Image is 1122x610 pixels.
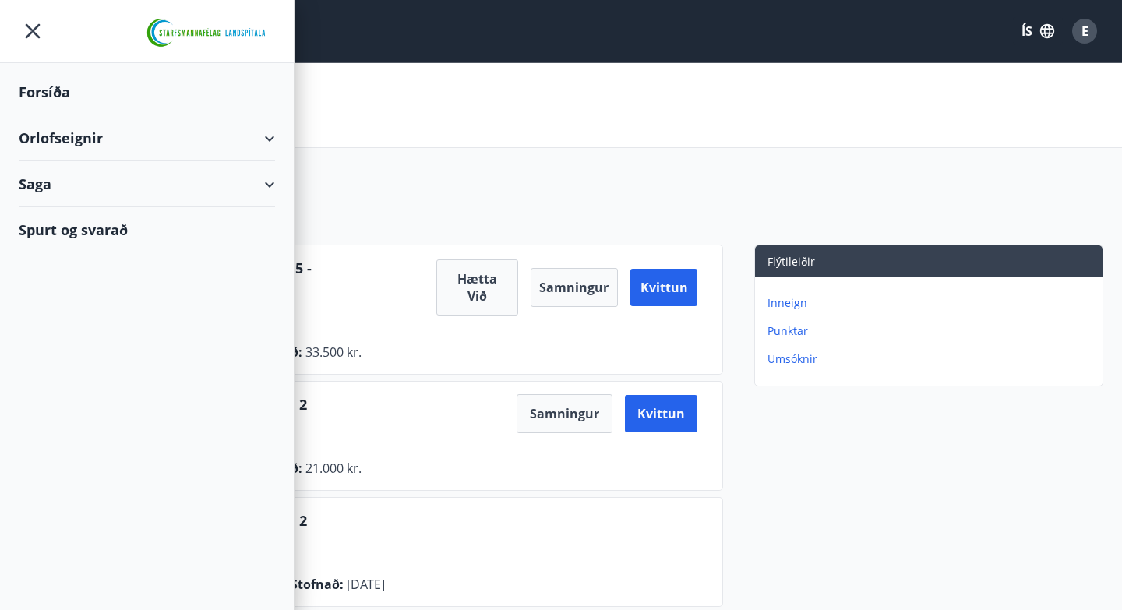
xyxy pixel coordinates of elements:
div: Spurt og svarað [19,207,275,252]
span: [DATE] [347,576,385,593]
span: Flýtileiðir [767,254,815,269]
span: 21.000 kr. [305,460,362,477]
div: Orlofseignir [19,115,275,161]
img: union_logo [140,17,275,48]
div: Saga [19,161,275,207]
button: Kvittun [630,269,697,306]
span: Stofnað : [291,576,344,593]
p: Inneign [767,295,1096,311]
button: ÍS [1013,17,1063,45]
span: E [1081,23,1088,40]
p: Punktar [767,323,1096,339]
button: Kvittun [625,395,697,432]
div: Forsíða [19,69,275,115]
p: Umsóknir [767,351,1096,367]
span: 33.500 kr. [305,344,362,361]
button: Samningur [531,268,619,307]
button: E [1066,12,1103,50]
button: Hætta við [436,259,518,316]
button: menu [19,17,47,45]
button: Samningur [517,394,612,433]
